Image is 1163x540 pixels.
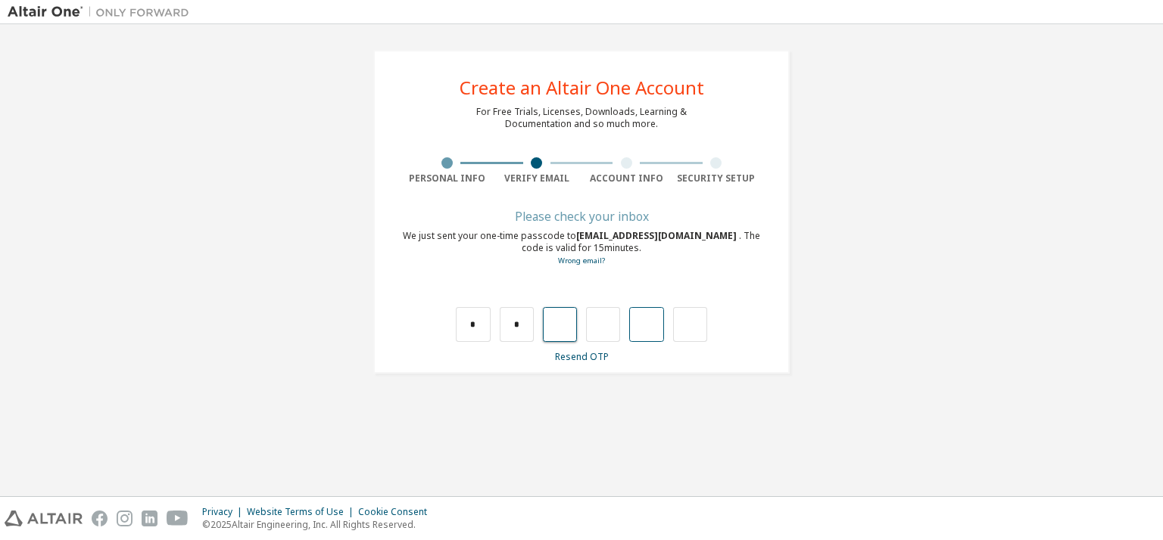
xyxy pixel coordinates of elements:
[402,212,761,221] div: Please check your inbox
[167,511,189,526] img: youtube.svg
[142,511,157,526] img: linkedin.svg
[460,79,704,97] div: Create an Altair One Account
[581,172,672,185] div: Account Info
[247,506,358,518] div: Website Terms of Use
[576,229,739,242] span: [EMAIL_ADDRESS][DOMAIN_NAME]
[92,511,108,526] img: facebook.svg
[672,172,762,185] div: Security Setup
[5,511,83,526] img: altair_logo.svg
[558,256,605,265] a: Go back to the registration form
[8,5,197,20] img: Altair One
[555,350,609,363] a: Resend OTP
[492,172,582,185] div: Verify Email
[402,230,761,267] div: We just sent your one-time passcode to . The code is valid for 15 minutes.
[358,506,436,518] div: Cookie Consent
[117,511,133,526] img: instagram.svg
[402,172,492,185] div: Personal Info
[476,106,687,130] div: For Free Trials, Licenses, Downloads, Learning & Documentation and so much more.
[202,506,247,518] div: Privacy
[202,518,436,531] p: © 2025 Altair Engineering, Inc. All Rights Reserved.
